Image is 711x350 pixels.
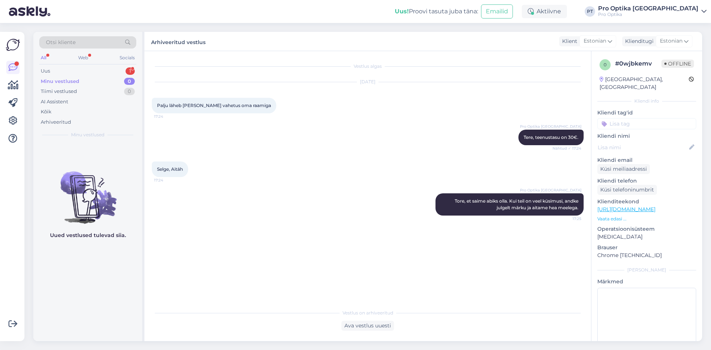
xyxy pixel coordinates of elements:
div: 0 [124,78,135,85]
div: Klient [559,37,577,45]
p: Chrome [TECHNICAL_ID] [597,251,696,259]
div: Proovi tasuta juba täna: [395,7,478,16]
div: AI Assistent [41,98,68,106]
button: Emailid [481,4,513,19]
span: Pro Optika [GEOGRAPHIC_DATA] [520,187,581,193]
div: Pro Optika [598,11,698,17]
input: Lisa tag [597,118,696,129]
div: Aktiivne [522,5,567,18]
div: Tiimi vestlused [41,88,77,95]
span: Pro Optika [GEOGRAPHIC_DATA] [520,124,581,129]
img: No chats [33,158,142,225]
p: [MEDICAL_DATA] [597,233,696,241]
p: Märkmed [597,278,696,286]
span: Tore, et saime abiks olla. Kui teil on veel küsimusi, andke julgelt märku ja aitame hea meelega. [455,198,580,210]
p: Brauser [597,244,696,251]
label: Arhiveeritud vestlus [151,36,206,46]
p: Kliendi telefon [597,177,696,185]
div: Minu vestlused [41,78,79,85]
span: 17:24 [154,114,182,119]
div: Küsi telefoninumbrit [597,185,657,195]
input: Lisa nimi [598,143,688,151]
span: Palju läheb [PERSON_NAME] vahetus oma raamiga [157,103,271,108]
span: Tere, teenustasu on 30€. [524,134,578,140]
div: Pro Optika [GEOGRAPHIC_DATA] [598,6,698,11]
span: Selge, Aitäh [157,166,183,172]
div: Arhiveeritud [41,119,71,126]
b: Uus! [395,8,409,15]
p: Vaata edasi ... [597,216,696,222]
div: [PERSON_NAME] [597,267,696,273]
div: 1 [126,67,135,75]
div: Uus [41,67,50,75]
span: Estonian [584,37,606,45]
div: All [39,53,48,63]
div: Küsi meiliaadressi [597,164,650,174]
div: 0 [124,88,135,95]
p: Operatsioonisüsteem [597,225,696,233]
span: 0 [604,62,607,67]
p: Kliendi nimi [597,132,696,140]
a: Pro Optika [GEOGRAPHIC_DATA]Pro Optika [598,6,707,17]
p: Klienditeekond [597,198,696,206]
div: [GEOGRAPHIC_DATA], [GEOGRAPHIC_DATA] [600,76,689,91]
div: Vestlus algas [152,63,584,70]
div: Socials [118,53,136,63]
div: PT [585,6,595,17]
span: Estonian [660,37,682,45]
p: Kliendi email [597,156,696,164]
span: Offline [661,60,694,68]
p: Uued vestlused tulevad siia. [50,231,126,239]
div: Ava vestlus uuesti [341,321,394,331]
div: # 0wjbkemv [615,59,661,68]
span: Nähtud ✓ 17:24 [553,146,581,151]
img: Askly Logo [6,38,20,52]
a: [URL][DOMAIN_NAME] [597,206,655,213]
div: Kõik [41,108,51,116]
span: Vestlus on arhiveeritud [343,310,393,316]
span: 17:24 [154,177,182,183]
p: Kliendi tag'id [597,109,696,117]
div: Klienditugi [622,37,654,45]
span: Otsi kliente [46,39,76,46]
div: Kliendi info [597,98,696,104]
div: [DATE] [152,79,584,85]
span: Minu vestlused [71,131,104,138]
div: Web [77,53,90,63]
span: 17:25 [554,216,581,221]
